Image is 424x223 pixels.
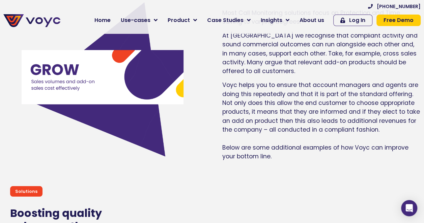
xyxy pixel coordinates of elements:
[10,186,43,197] div: Solutions
[94,16,111,24] span: Home
[333,15,372,26] a: Log In
[163,14,202,27] a: Product
[168,16,190,24] span: Product
[349,18,365,23] span: Log In
[256,14,294,27] a: Insights
[376,15,421,26] a: Free Demo
[401,200,417,216] div: Open Intercom Messenger
[202,14,256,27] a: Case Studies
[121,16,150,24] span: Use-cases
[116,14,163,27] a: Use-cases
[384,18,414,23] span: Free Demo
[261,16,282,24] span: Insights
[86,55,109,63] span: Job title
[294,14,329,27] a: About us
[300,16,324,24] span: About us
[207,16,244,24] span: Case Studies
[377,4,421,9] span: [PHONE_NUMBER]
[222,31,421,76] p: At [GEOGRAPHIC_DATA] we recognise that compliant activity and sound commercial outcomes can run a...
[89,14,116,27] a: Home
[3,14,60,27] img: voyc-full-logo
[368,4,421,9] a: [PHONE_NUMBER]
[222,81,421,161] p: Voyc helps you to ensure that account managers and agents are doing this repeatedly and that it i...
[86,27,103,35] span: Phone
